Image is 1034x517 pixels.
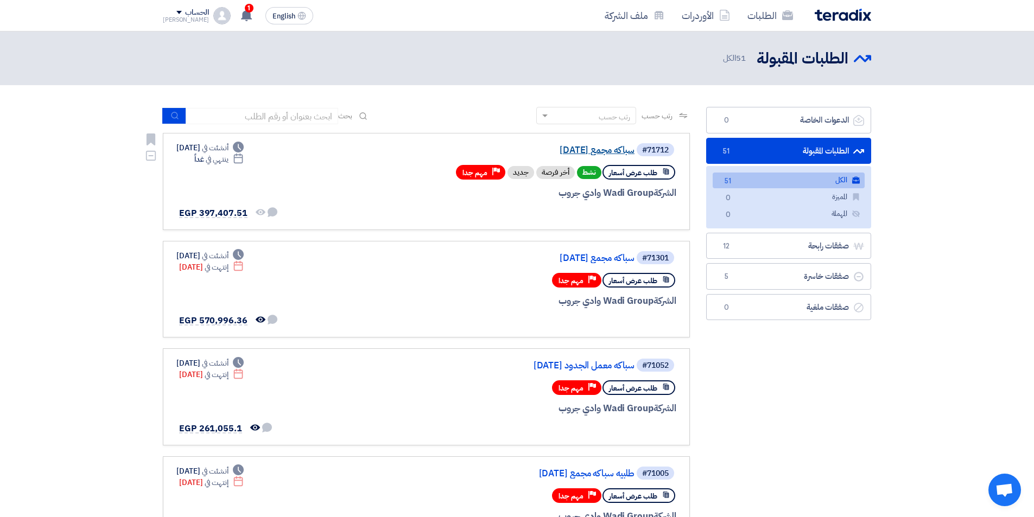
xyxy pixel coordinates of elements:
[417,253,635,263] a: سباكه مجمع [DATE]
[202,250,228,261] span: أنشئت في
[757,48,848,69] h2: الطلبات المقبولة
[713,206,865,222] a: المهملة
[176,465,244,477] div: [DATE]
[202,142,228,154] span: أنشئت في
[721,193,734,204] span: 0
[642,362,669,369] div: #71052
[739,3,802,28] a: الطلبات
[202,358,228,369] span: أنشئت في
[205,477,228,488] span: إنتهت في
[720,241,733,252] span: 12
[213,7,231,24] img: profile_test.png
[706,138,871,164] a: الطلبات المقبولة51
[988,474,1021,506] div: Open chat
[415,401,676,416] div: Wadi Group وادي جروب
[206,154,228,165] span: ينتهي في
[721,176,734,187] span: 51
[179,477,244,488] div: [DATE]
[720,146,733,157] span: 51
[179,314,248,327] span: EGP 570,996.36
[559,383,583,393] span: مهم جدا
[642,254,669,262] div: #71301
[179,369,244,380] div: [DATE]
[205,261,228,273] span: إنتهت في
[194,154,244,165] div: غداً
[176,250,244,261] div: [DATE]
[642,470,669,477] div: #71005
[713,173,865,188] a: الكل
[736,52,746,64] span: 51
[179,207,248,220] span: EGP 397,407.51
[673,3,739,28] a: الأوردرات
[642,146,669,154] div: #71712
[245,4,253,12] span: 1
[338,110,352,122] span: بحث
[609,276,657,286] span: طلب عرض أسعار
[713,189,865,205] a: المميزة
[723,52,748,65] span: الكل
[265,7,313,24] button: English
[559,276,583,286] span: مهم جدا
[706,233,871,259] a: صفقات رابحة12
[185,8,208,17] div: الحساب
[720,271,733,282] span: 5
[706,294,871,321] a: صفقات ملغية0
[202,465,228,477] span: أنشئت في
[599,111,630,123] div: رتب حسب
[596,3,673,28] a: ملف الشركة
[163,17,209,23] div: [PERSON_NAME]
[462,168,487,178] span: مهم جدا
[654,186,677,200] span: الشركة
[508,166,534,179] div: جديد
[642,110,673,122] span: رتب حسب
[706,263,871,290] a: صفقات خاسرة5
[415,294,676,308] div: Wadi Group وادي جروب
[536,166,575,179] div: أخر فرصة
[559,491,583,501] span: مهم جدا
[654,294,677,308] span: الشركة
[706,107,871,133] a: الدعوات الخاصة0
[417,361,635,371] a: سباكه معمل الجدود [DATE]
[577,166,601,179] span: نشط
[176,142,244,154] div: [DATE]
[720,115,733,126] span: 0
[179,261,244,273] div: [DATE]
[205,369,228,380] span: إنتهت في
[815,9,871,21] img: Teradix logo
[609,491,657,501] span: طلب عرض أسعار
[272,12,295,20] span: English
[415,186,676,200] div: Wadi Group وادي جروب
[417,145,635,155] a: سباكه مجمع [DATE]
[176,358,244,369] div: [DATE]
[720,302,733,313] span: 0
[654,401,677,415] span: الشركة
[179,422,242,435] span: EGP 261,055.1
[186,108,338,124] input: ابحث بعنوان أو رقم الطلب
[609,383,657,393] span: طلب عرض أسعار
[721,209,734,221] span: 0
[417,469,635,478] a: طلبيه سباكه مجمع [DATE]
[609,168,657,178] span: طلب عرض أسعار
